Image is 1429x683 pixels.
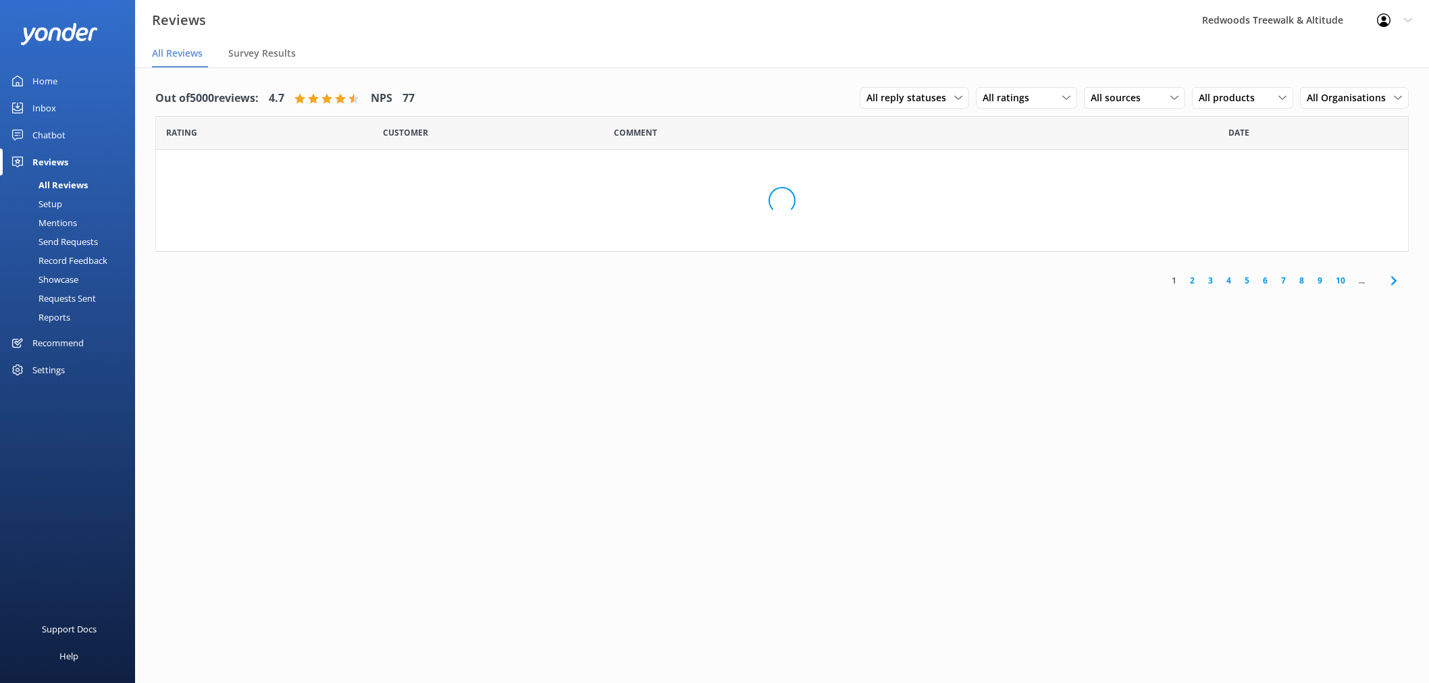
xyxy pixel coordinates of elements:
[228,47,296,60] span: Survey Results
[1220,274,1238,287] a: 4
[1256,274,1274,287] a: 6
[8,213,135,232] a: Mentions
[1183,274,1201,287] a: 2
[166,126,197,139] span: Date
[8,194,135,213] a: Setup
[8,194,62,213] div: Setup
[152,47,203,60] span: All Reviews
[8,289,96,308] div: Requests Sent
[1307,90,1394,105] span: All Organisations
[371,90,392,107] h4: NPS
[1199,90,1263,105] span: All products
[8,270,78,289] div: Showcase
[32,67,57,94] div: Home
[32,356,65,383] div: Settings
[269,90,284,107] h4: 4.7
[383,126,428,139] span: Date
[59,643,78,670] div: Help
[8,251,107,270] div: Record Feedback
[1274,274,1293,287] a: 7
[1091,90,1149,105] span: All sources
[1165,274,1183,287] a: 1
[42,616,97,643] div: Support Docs
[8,308,70,327] div: Reports
[8,308,135,327] a: Reports
[8,232,98,251] div: Send Requests
[32,148,68,175] div: Reviews
[155,90,259,107] h4: Out of 5000 reviews:
[8,289,135,308] a: Requests Sent
[20,23,98,45] img: yonder-white-logo.png
[983,90,1037,105] span: All ratings
[1238,274,1256,287] a: 5
[32,94,56,121] div: Inbox
[8,270,135,289] a: Showcase
[152,9,206,31] h3: Reviews
[1293,274,1311,287] a: 8
[866,90,954,105] span: All reply statuses
[1352,274,1372,287] span: ...
[614,126,657,139] span: Question
[8,213,77,232] div: Mentions
[32,329,84,356] div: Recommend
[1329,274,1352,287] a: 10
[1228,126,1249,139] span: Date
[32,121,66,148] div: Chatbot
[1201,274,1220,287] a: 3
[402,90,415,107] h4: 77
[1311,274,1329,287] a: 9
[8,251,135,270] a: Record Feedback
[8,175,88,194] div: All Reviews
[8,232,135,251] a: Send Requests
[8,175,135,194] a: All Reviews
